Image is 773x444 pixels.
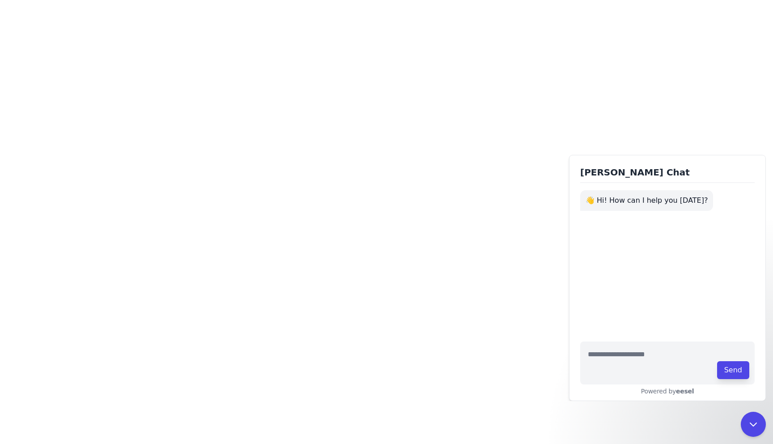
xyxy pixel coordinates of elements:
[580,166,755,183] h1: [PERSON_NAME] Chat
[676,388,694,395] b: eesel
[717,361,749,379] button: Send
[586,196,708,205] p: 👋 Hi! How can I help you [DATE]?
[580,387,755,396] div: Powered by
